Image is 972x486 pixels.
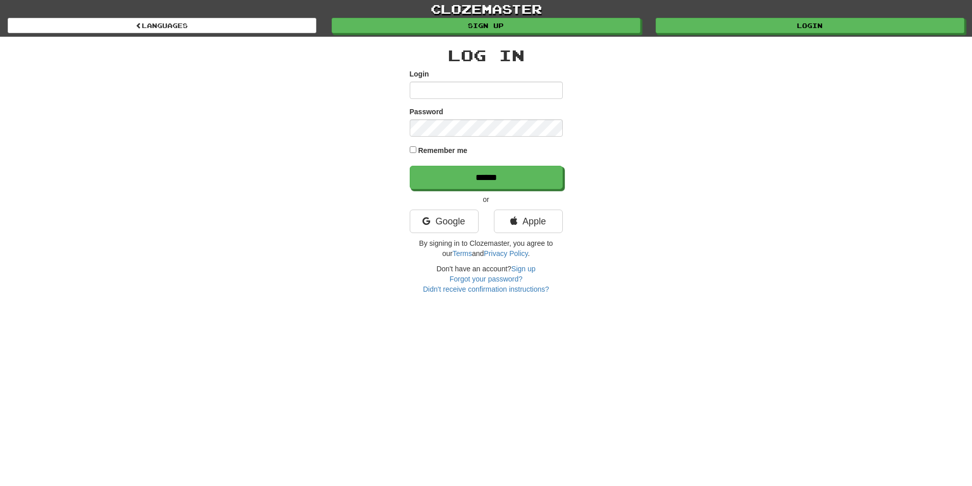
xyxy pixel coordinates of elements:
a: Languages [8,18,316,33]
label: Password [410,107,443,117]
a: Sign up [332,18,640,33]
a: Sign up [511,265,535,273]
div: Don't have an account? [410,264,563,294]
a: Forgot your password? [450,275,522,283]
a: Didn't receive confirmation instructions? [423,285,549,293]
label: Remember me [418,145,467,156]
h2: Log In [410,47,563,64]
label: Login [410,69,429,79]
a: Privacy Policy [484,249,528,258]
a: Google [410,210,479,233]
p: or [410,194,563,204]
p: By signing in to Clozemaster, you agree to our and . [410,238,563,259]
a: Apple [494,210,563,233]
a: Login [656,18,964,33]
a: Terms [453,249,472,258]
